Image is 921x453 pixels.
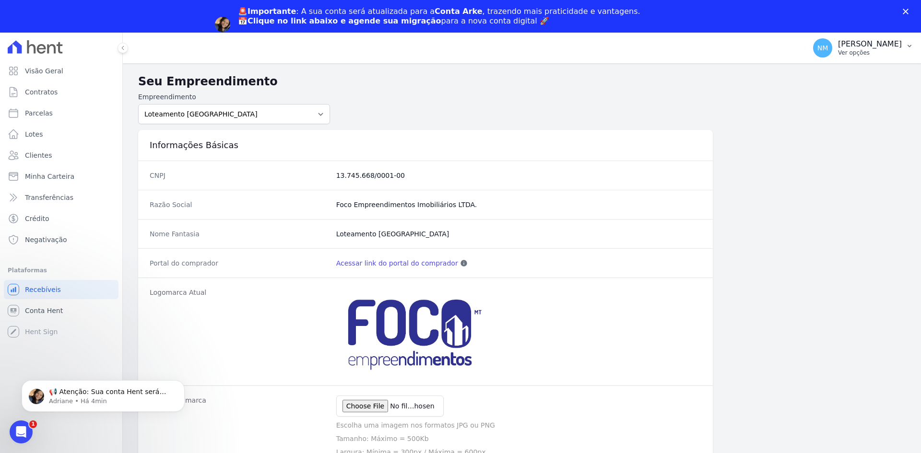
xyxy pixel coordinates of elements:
a: Parcelas [4,104,118,123]
span: 1 [29,420,37,428]
dt: CNPJ [150,171,329,180]
a: Negativação [4,230,118,249]
dd: 13.745.668/0001-00 [336,171,701,180]
label: Empreendimento [138,92,330,102]
a: Visão Geral [4,61,118,81]
div: Plataformas [8,265,115,276]
img: logo%20Foco%20Branca.jpg [336,288,490,376]
a: Crédito [4,209,118,228]
h3: Informações Básicas [150,139,701,151]
a: Agendar migração [238,32,317,42]
a: Acessar link do portal do comprador [336,258,458,268]
span: Clientes [25,151,52,160]
a: Clientes [4,146,118,165]
span: Contratos [25,87,58,97]
iframe: Intercom notifications mensagem [7,360,199,427]
dt: Logomarca Atual [150,288,329,376]
p: Escolha uma imagem nos formatos JPG ou PNG [336,420,701,430]
a: Recebíveis [4,280,118,299]
span: NM [817,45,828,51]
span: Crédito [25,214,49,223]
a: Transferências [4,188,118,207]
h2: Seu Empreendimento [138,73,906,90]
div: Fechar [903,9,912,14]
div: : A sua conta será atualizada para a , trazendo mais praticidade e vantagens. 📅 para a nova conta... [238,7,640,26]
p: Ver opções [838,49,902,57]
span: Visão Geral [25,66,63,76]
dt: Nome Fantasia [150,229,329,239]
span: Minha Carteira [25,172,74,181]
span: Parcelas [25,108,53,118]
iframe: Intercom live chat [10,420,33,443]
p: Tamanho: Máximo = 500Kb [336,434,701,443]
dt: Portal do comprador [150,258,329,268]
dd: Loteamento [GEOGRAPHIC_DATA] [336,229,701,239]
button: NM [PERSON_NAME] Ver opções [805,35,921,61]
a: Minha Carteira [4,167,118,186]
b: Conta Arke [435,7,482,16]
a: Conta Hent [4,301,118,320]
span: Transferências [25,193,73,202]
dd: Foco Empreendimentos Imobiliários LTDA. [336,200,701,209]
a: Lotes [4,125,118,144]
span: Recebíveis [25,285,61,294]
span: Negativação [25,235,67,244]
span: Lotes [25,129,43,139]
span: Conta Hent [25,306,63,315]
img: Profile image for Adriane [215,17,230,32]
dt: Razão Social [150,200,329,209]
p: [PERSON_NAME] [838,39,902,49]
b: 🚨Importante [238,7,296,16]
a: Contratos [4,82,118,102]
b: Clique no link abaixo e agende sua migração [248,16,441,25]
